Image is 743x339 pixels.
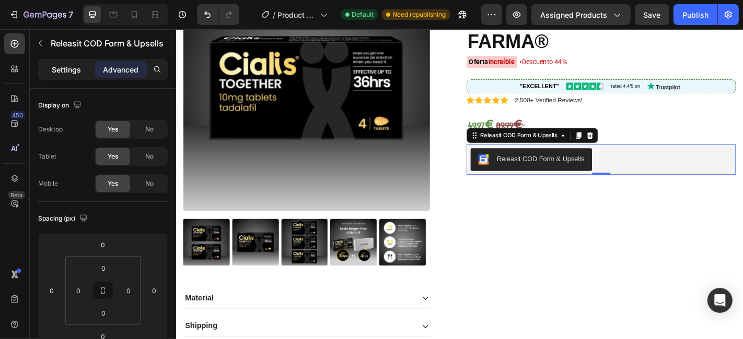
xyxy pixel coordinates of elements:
b: "EXCELLENT" [380,59,424,67]
span: Yes [108,152,118,161]
div: Beta [8,191,25,199]
span: / [273,9,275,20]
button: Releasit COD Form & Upsells [326,131,460,156]
span: Yes [108,125,118,134]
div: Spacing (px) [38,212,90,226]
div: Desktop [38,125,63,134]
iframe: Design area [176,29,743,339]
div: Undo/Redo [197,4,239,25]
s: € [374,96,384,113]
s: 89,99 [354,100,374,112]
button: Publish [674,4,717,25]
span: No [145,179,154,188]
div: •Descuento 44% [380,31,432,42]
input: 0px [93,260,114,276]
p: Settings [52,64,81,75]
p: Advanced [103,64,138,75]
p: 7 [68,8,73,21]
div: Display on [38,99,84,113]
span: No [145,125,154,134]
img: 4.4/5 Rating [432,59,473,67]
input: 0px [71,283,86,298]
span: Product Page - [DATE] 21:11:05 [277,9,316,20]
div: Releasit COD Form & Upsells [355,138,451,149]
div: Oferta [321,30,377,43]
div: 450 [10,111,25,119]
span: Need republishing [392,10,446,19]
input: 0px [93,305,114,321]
span: rated 4.4/5 on [481,59,514,67]
img: CKKYs5695_ICEAE=.webp [334,138,346,150]
button: 7 [4,4,78,25]
p: 2,500+ Verified Reviews! [375,74,449,83]
input: 0 [92,237,113,252]
div: Releasit COD Form & Upsells [334,113,424,122]
p: Releasit COD Form & Upsells [51,37,164,50]
input: 0px [121,283,136,298]
p: Shipping [10,323,45,334]
div: Mobile [38,179,58,188]
div: Publish [682,9,709,20]
span: Save [644,10,661,19]
input: 0 [146,283,162,298]
p: 49,97 [322,98,618,114]
span: Increíble [345,32,375,40]
img: Trustpilot Logo [521,58,558,67]
button: Save [635,4,669,25]
input: 0 [44,283,60,298]
span: No [145,152,154,161]
span: Default [352,10,374,19]
span: Yes [108,179,118,188]
span: Assigned Products [540,9,607,20]
div: Open Intercom Messenger [707,288,733,313]
div: Tablet [38,152,56,161]
button: Assigned Products [531,4,631,25]
span: € [342,96,352,113]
